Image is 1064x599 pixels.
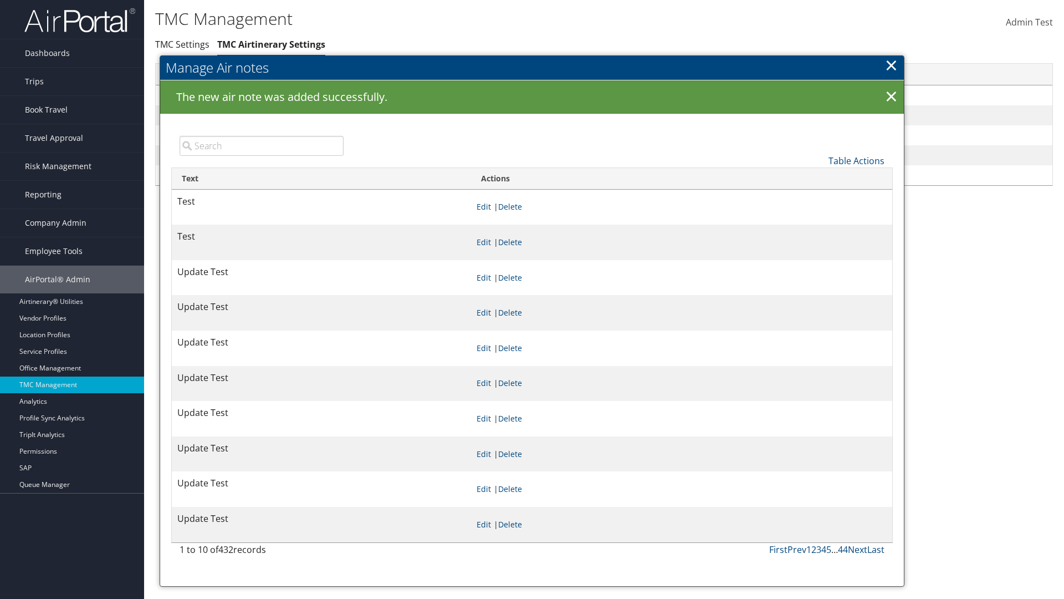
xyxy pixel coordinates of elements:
div: 1 to 10 of records [180,543,344,562]
h2: Manage Air notes [160,55,904,80]
a: Next [848,544,867,556]
td: | [471,225,892,260]
p: Test [177,195,465,209]
a: 4 [821,544,826,556]
a: Edit [477,484,491,494]
a: Edit [477,272,491,283]
span: … [831,544,838,556]
a: Delete [498,237,522,247]
a: 2 [811,544,816,556]
p: Update Test [177,406,465,420]
a: Last [867,544,884,556]
p: Update Test [177,371,465,385]
span: Reporting [25,181,62,209]
a: Delete [498,201,522,212]
a: Delete [498,413,522,424]
a: Delete [498,378,522,388]
div: The new air note was added successfully. [160,80,904,114]
a: Edit [477,519,491,530]
td: [PERSON_NAME] Business Travel [156,165,816,185]
a: Edit [477,449,491,459]
a: × [885,54,898,76]
td: HMHF [156,125,816,145]
a: Edit [477,413,491,424]
span: AirPortal® Admin [25,266,90,293]
a: Delete [498,519,522,530]
a: 1 [806,544,811,556]
a: 5 [826,544,831,556]
a: Delete [498,272,522,283]
a: Table Actions [828,155,884,167]
a: Edit [477,343,491,353]
a: Delete [498,484,522,494]
td: Dynamic [156,145,816,165]
td: 30 Seconds to Fly [156,85,816,105]
th: Actions [471,168,892,190]
a: × [882,86,901,108]
a: Prev [787,544,806,556]
span: Dashboards [25,39,70,67]
p: Update Test [177,336,465,350]
th: Name: activate to sort column ascending [156,64,816,85]
td: | [471,401,892,436]
span: Employee Tools [25,237,83,265]
span: Company Admin [25,209,86,237]
td: | [471,471,892,507]
input: Search [180,136,344,156]
a: Delete [498,343,522,353]
h1: TMC Management [155,7,754,31]
td: | [471,190,892,225]
span: Risk Management [25,153,91,180]
a: Edit [477,307,491,318]
td: | [471,295,892,331]
a: Edit [477,201,491,212]
p: Test [177,230,465,244]
a: Edit [477,378,491,388]
a: First [769,544,787,556]
img: airportal-logo.png [24,7,135,33]
td: | [471,331,892,366]
p: Update Test [177,265,465,280]
th: Text [172,168,471,190]
a: 3 [816,544,821,556]
a: Edit [477,237,491,247]
span: Travel Approval [25,124,83,152]
td: | [471,366,892,402]
a: Delete [498,307,522,318]
span: Admin Test [1006,16,1053,28]
a: 44 [838,544,848,556]
p: Update Test [177,300,465,314]
a: Delete [498,449,522,459]
span: Trips [25,68,44,95]
p: Update Test [177,512,465,526]
th: Actions [816,64,1052,85]
a: Admin Test [1006,6,1053,40]
td: | [471,507,892,542]
span: 432 [218,544,233,556]
td: | [471,260,892,296]
td: | [471,436,892,472]
span: Book Travel [25,96,68,124]
td: Motor City Travel [156,105,816,125]
p: Update Test [177,476,465,491]
a: TMC Airtinerary Settings [217,38,325,50]
a: TMC Settings [155,38,209,50]
p: Update Test [177,441,465,456]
